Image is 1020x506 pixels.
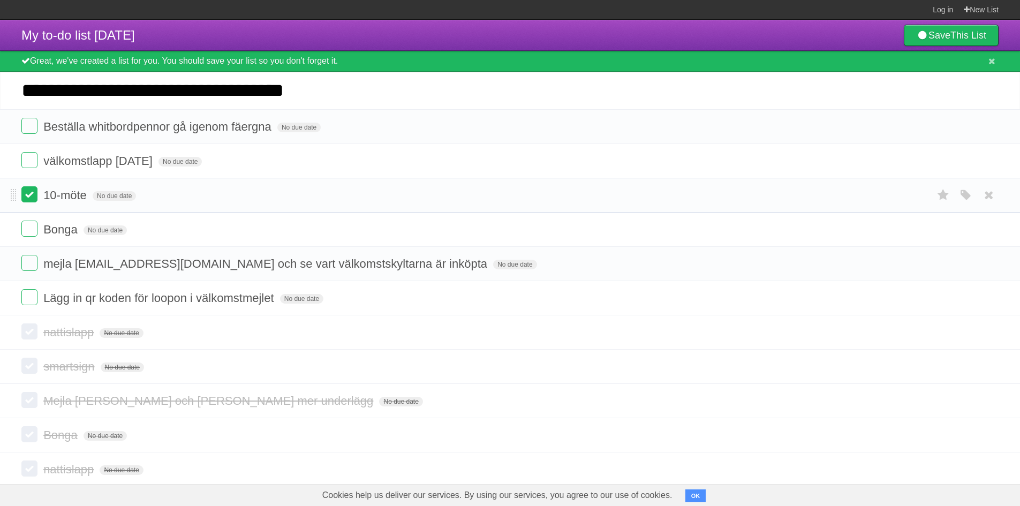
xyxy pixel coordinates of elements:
label: Done [21,392,37,408]
label: Done [21,255,37,271]
span: No due date [100,465,143,475]
label: Done [21,186,37,202]
span: No due date [100,328,143,338]
label: Done [21,323,37,339]
span: No due date [93,191,136,201]
span: välkomstlapp [DATE] [43,154,155,168]
span: No due date [84,225,127,235]
label: Done [21,152,37,168]
label: Done [21,426,37,442]
label: Done [21,221,37,237]
span: No due date [84,431,127,441]
label: Done [21,460,37,477]
span: smartsign [43,360,97,373]
span: No due date [379,397,422,406]
span: Bonga [43,223,80,236]
label: Star task [933,186,954,204]
span: No due date [280,294,323,304]
label: Done [21,358,37,374]
span: My to-do list [DATE] [21,28,135,42]
span: No due date [277,123,321,132]
span: Mejla [PERSON_NAME] och [PERSON_NAME] mer underlägg [43,394,376,407]
span: Bonga [43,428,80,442]
span: Cookies help us deliver our services. By using our services, you agree to our use of cookies. [312,485,683,506]
b: This List [950,30,986,41]
span: Lägg in qr koden för loopon i välkomstmejlet [43,291,276,305]
span: 10-möte [43,188,89,202]
span: Beställa whitbordpennor gå igenom fäergna [43,120,274,133]
label: Done [21,118,37,134]
span: nattislapp [43,326,96,339]
span: No due date [493,260,537,269]
span: No due date [158,157,202,167]
span: No due date [101,362,144,372]
span: mejla [EMAIL_ADDRESS][DOMAIN_NAME] och se vart välkomstskyltarna är inköpta [43,257,490,270]
a: SaveThis List [904,25,999,46]
span: nattislapp [43,463,96,476]
label: Done [21,289,37,305]
button: OK [685,489,706,502]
